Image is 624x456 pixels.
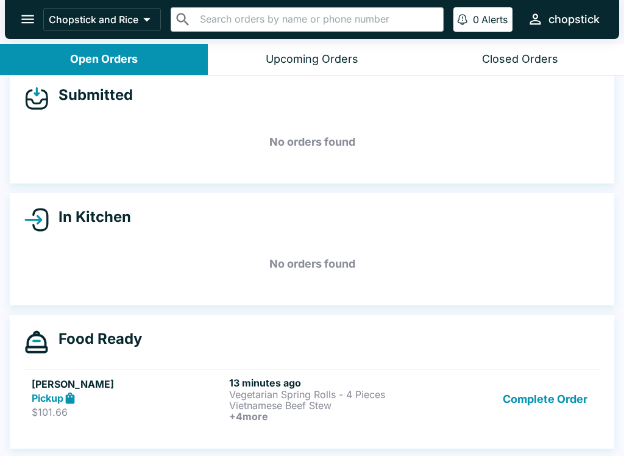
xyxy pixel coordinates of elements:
h5: No orders found [24,242,600,286]
button: chopstick [522,6,604,32]
div: Open Orders [70,52,138,66]
button: Chopstick and Rice [43,8,161,31]
p: 0 [473,13,479,26]
button: open drawer [12,4,43,35]
input: Search orders by name or phone number [196,11,438,28]
h6: 13 minutes ago [229,377,422,389]
div: Upcoming Orders [266,52,358,66]
h4: Food Ready [49,330,142,348]
h4: In Kitchen [49,208,131,226]
p: $101.66 [32,406,224,418]
h4: Submitted [49,86,133,104]
h6: + 4 more [229,411,422,422]
a: [PERSON_NAME]Pickup$101.6613 minutes agoVegetarian Spring Rolls - 4 PiecesVietnamese Beef Stew+4m... [24,369,600,429]
p: Vietnamese Beef Stew [229,400,422,411]
p: Alerts [481,13,508,26]
div: Closed Orders [482,52,558,66]
p: Chopstick and Rice [49,13,138,26]
div: chopstick [548,12,600,27]
strong: Pickup [32,392,63,404]
h5: No orders found [24,120,600,164]
button: Complete Order [498,377,592,422]
h5: [PERSON_NAME] [32,377,224,391]
p: Vegetarian Spring Rolls - 4 Pieces [229,389,422,400]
